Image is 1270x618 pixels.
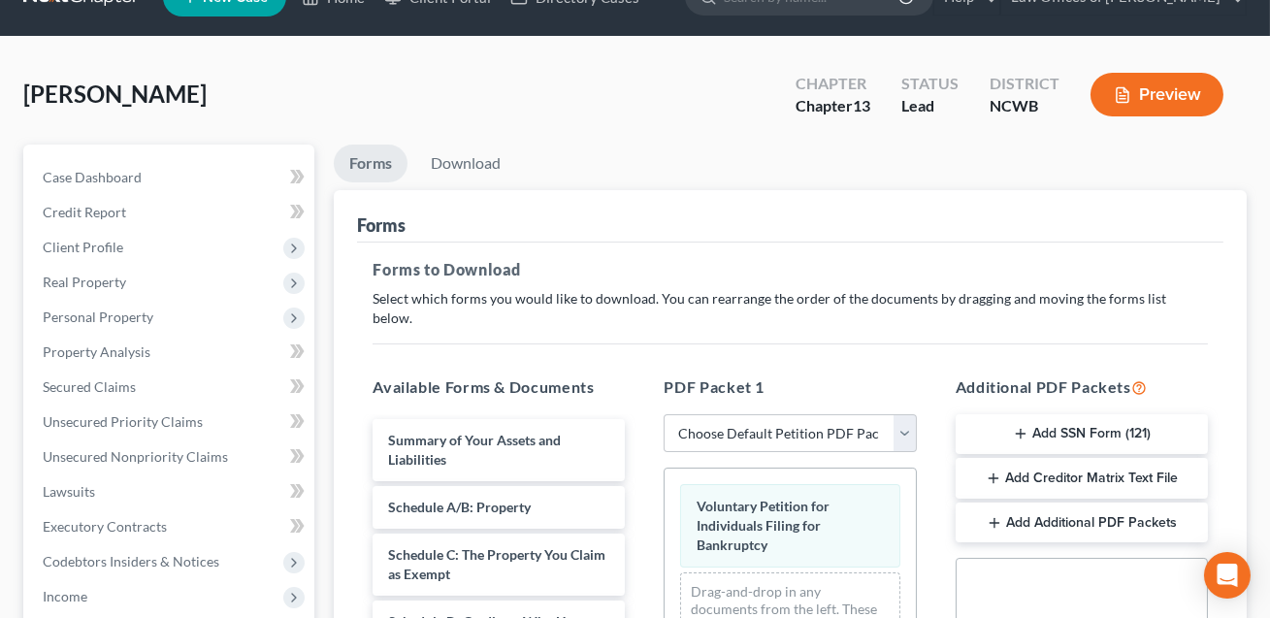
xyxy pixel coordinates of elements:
[990,73,1059,95] div: District
[664,375,916,399] h5: PDF Packet 1
[27,474,314,509] a: Lawsuits
[27,160,314,195] a: Case Dashboard
[43,343,150,360] span: Property Analysis
[27,439,314,474] a: Unsecured Nonpriority Claims
[27,405,314,439] a: Unsecured Priority Claims
[27,195,314,230] a: Credit Report
[43,169,142,185] span: Case Dashboard
[23,80,207,108] span: [PERSON_NAME]
[43,588,87,604] span: Income
[357,213,406,237] div: Forms
[27,509,314,544] a: Executory Contracts
[901,73,959,95] div: Status
[43,204,126,220] span: Credit Report
[853,96,870,114] span: 13
[27,335,314,370] a: Property Analysis
[43,553,219,569] span: Codebtors Insiders & Notices
[373,258,1208,281] h5: Forms to Download
[796,95,870,117] div: Chapter
[43,274,126,290] span: Real Property
[388,499,531,515] span: Schedule A/B: Property
[388,546,605,582] span: Schedule C: The Property You Claim as Exempt
[697,498,830,553] span: Voluntary Petition for Individuals Filing for Bankruptcy
[43,309,153,325] span: Personal Property
[990,95,1059,117] div: NCWB
[43,518,167,535] span: Executory Contracts
[415,145,516,182] a: Download
[1091,73,1223,116] button: Preview
[956,375,1208,399] h5: Additional PDF Packets
[334,145,407,182] a: Forms
[956,503,1208,543] button: Add Additional PDF Packets
[956,414,1208,455] button: Add SSN Form (121)
[43,239,123,255] span: Client Profile
[373,375,625,399] h5: Available Forms & Documents
[388,432,561,468] span: Summary of Your Assets and Liabilities
[43,483,95,500] span: Lawsuits
[27,370,314,405] a: Secured Claims
[373,289,1208,328] p: Select which forms you would like to download. You can rearrange the order of the documents by dr...
[43,448,228,465] span: Unsecured Nonpriority Claims
[43,378,136,395] span: Secured Claims
[43,413,203,430] span: Unsecured Priority Claims
[956,458,1208,499] button: Add Creditor Matrix Text File
[796,73,870,95] div: Chapter
[901,95,959,117] div: Lead
[1204,552,1251,599] div: Open Intercom Messenger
